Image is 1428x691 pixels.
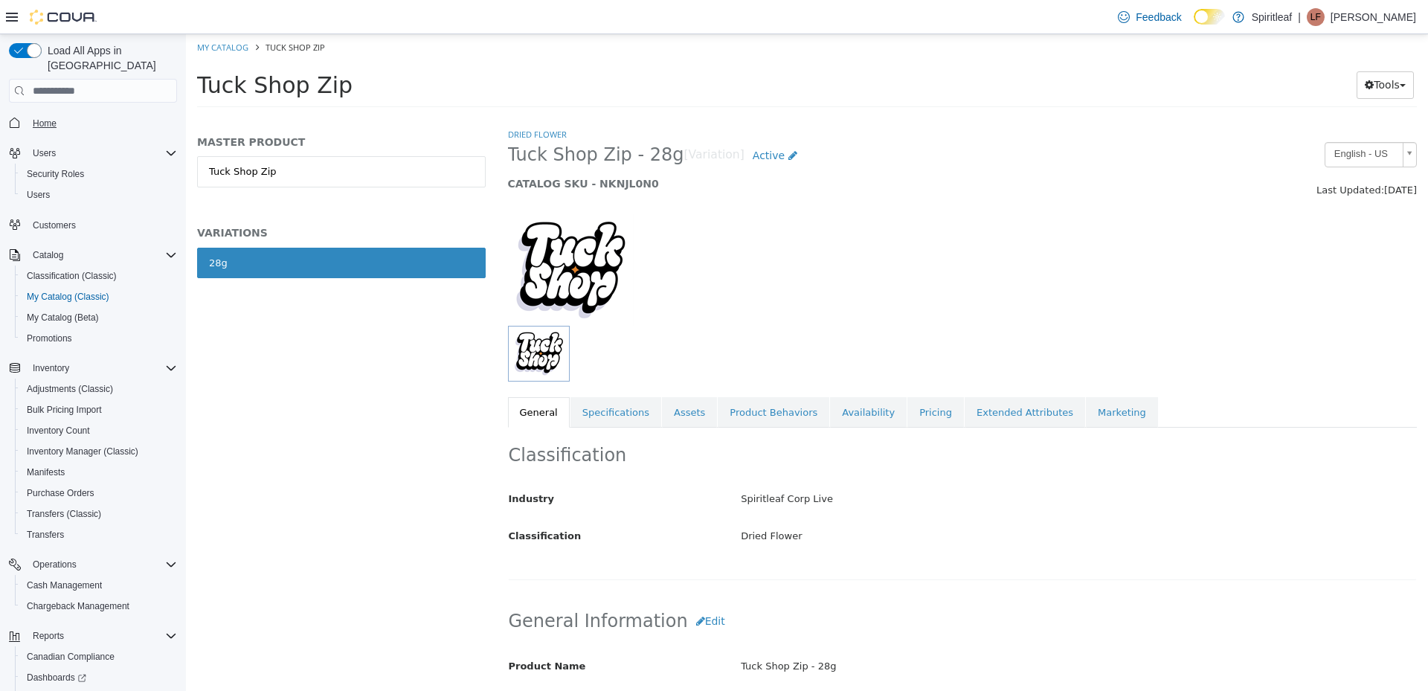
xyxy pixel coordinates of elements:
[15,420,183,441] button: Inventory Count
[644,363,721,394] a: Availability
[30,10,97,25] img: Cova
[27,291,109,303] span: My Catalog (Classic)
[21,597,177,615] span: Chargeback Management
[3,626,183,646] button: Reports
[21,484,177,502] span: Purchase Orders
[498,115,558,127] small: [Variation]
[27,168,84,180] span: Security Roles
[33,147,56,159] span: Users
[11,101,300,115] h5: MASTER PRODUCT
[33,559,77,571] span: Operations
[27,312,99,324] span: My Catalog (Beta)
[11,38,167,64] span: Tuck Shop Zip
[21,186,177,204] span: Users
[15,286,183,307] button: My Catalog (Classic)
[21,669,92,687] a: Dashboards
[21,401,108,419] a: Bulk Pricing Import
[11,7,62,19] a: My Catalog
[27,246,177,264] span: Catalog
[23,222,42,237] div: 28g
[27,651,115,663] span: Canadian Compliance
[21,505,177,523] span: Transfers (Classic)
[1139,108,1231,133] a: English - US
[21,463,71,481] a: Manifests
[532,363,643,394] a: Product Behaviors
[27,446,138,457] span: Inventory Manager (Classic)
[15,266,183,286] button: Classification (Classic)
[1139,109,1211,132] span: English - US
[21,422,177,440] span: Inventory Count
[322,180,448,292] img: 150
[21,648,177,666] span: Canadian Compliance
[1130,150,1198,161] span: Last Updated:
[779,363,899,394] a: Extended Attributes
[322,143,998,156] h5: CATALOG SKU - NKNJL0N0
[3,245,183,266] button: Catalog
[21,463,177,481] span: Manifests
[27,332,72,344] span: Promotions
[27,189,50,201] span: Users
[27,579,102,591] span: Cash Management
[1194,9,1225,25] input: Dark Mode
[27,600,129,612] span: Chargeback Management
[15,399,183,420] button: Bulk Pricing Import
[21,165,177,183] span: Security Roles
[1331,8,1416,26] p: [PERSON_NAME]
[27,144,177,162] span: Users
[1198,150,1231,161] span: [DATE]
[11,122,300,153] a: Tuck Shop Zip
[21,288,115,306] a: My Catalog (Classic)
[27,216,177,234] span: Customers
[385,363,475,394] a: Specifications
[21,165,90,183] a: Security Roles
[27,115,62,132] a: Home
[27,672,86,684] span: Dashboards
[33,118,57,129] span: Home
[21,380,119,398] a: Adjustments (Classic)
[21,401,177,419] span: Bulk Pricing Import
[15,524,183,545] button: Transfers
[80,7,139,19] span: Tuck Shop Zip
[21,267,123,285] a: Classification (Classic)
[15,441,183,462] button: Inventory Manager (Classic)
[21,380,177,398] span: Adjustments (Classic)
[323,626,400,637] span: Product Name
[15,184,183,205] button: Users
[33,249,63,261] span: Catalog
[21,186,56,204] a: Users
[21,330,78,347] a: Promotions
[27,113,177,132] span: Home
[21,330,177,347] span: Promotions
[1252,8,1292,26] p: Spiritleaf
[15,379,183,399] button: Adjustments (Classic)
[721,363,778,394] a: Pricing
[21,422,96,440] a: Inventory Count
[1171,37,1228,65] button: Tools
[27,359,75,377] button: Inventory
[21,576,177,594] span: Cash Management
[1136,10,1181,25] span: Feedback
[1310,8,1321,26] span: LF
[322,363,384,394] a: General
[15,462,183,483] button: Manifests
[15,667,183,688] a: Dashboards
[476,363,531,394] a: Assets
[21,288,177,306] span: My Catalog (Classic)
[15,483,183,504] button: Purchase Orders
[567,115,599,127] span: Active
[3,143,183,164] button: Users
[323,410,1231,433] h2: Classification
[1298,8,1301,26] p: |
[502,573,547,601] button: Edit
[27,383,113,395] span: Adjustments (Classic)
[21,309,177,327] span: My Catalog (Beta)
[27,425,90,437] span: Inventory Count
[15,164,183,184] button: Security Roles
[3,358,183,379] button: Inventory
[27,487,94,499] span: Purchase Orders
[544,452,1241,478] div: Spiritleaf Corp Live
[42,43,177,73] span: Load All Apps in [GEOGRAPHIC_DATA]
[27,359,177,377] span: Inventory
[21,526,70,544] a: Transfers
